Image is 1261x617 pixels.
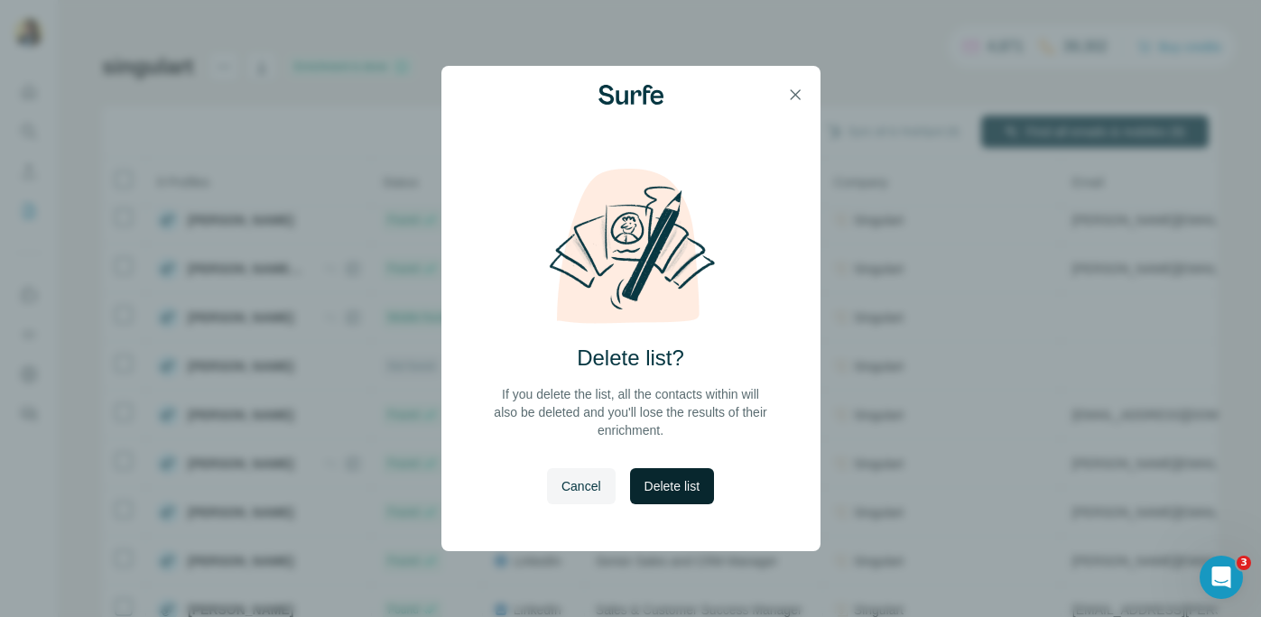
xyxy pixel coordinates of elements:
iframe: Intercom live chat [1200,556,1243,599]
h2: Delete list? [577,344,684,373]
img: Surfe Logo [598,85,663,105]
span: 3 [1237,556,1251,570]
button: Cancel [547,468,616,504]
button: Delete list [630,468,714,504]
img: delete-list [530,167,732,326]
p: If you delete the list, all the contacts within will also be deleted and you'll lose the results ... [492,385,770,439]
span: Cancel [561,477,601,495]
span: Delete list [644,477,700,495]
